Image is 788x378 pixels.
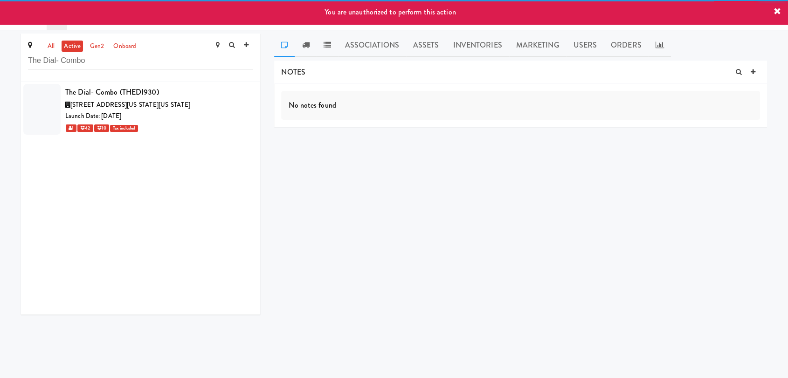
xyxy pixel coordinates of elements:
[406,34,446,57] a: Assets
[509,34,567,57] a: Marketing
[65,110,253,122] div: Launch Date: [DATE]
[21,82,260,137] li: The Dial- Combo (THEDI930)[STREET_ADDRESS][US_STATE][US_STATE]Launch Date: [DATE] 1 42 10Tax incl...
[45,41,57,52] a: all
[65,85,253,99] div: The Dial- Combo (THEDI930)
[94,124,109,132] span: 10
[338,34,406,57] a: Associations
[88,41,106,52] a: gen2
[111,41,138,52] a: onboard
[604,34,649,57] a: Orders
[325,7,456,17] span: You are unauthorized to perform this action
[77,124,93,132] span: 42
[62,41,83,52] a: active
[66,124,76,132] span: 1
[446,34,509,57] a: Inventories
[281,91,760,120] div: No notes found
[281,67,305,77] span: NOTES
[70,100,190,109] span: [STREET_ADDRESS][US_STATE][US_STATE]
[110,125,138,132] span: Tax included
[566,34,604,57] a: Users
[28,52,253,69] input: Search site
